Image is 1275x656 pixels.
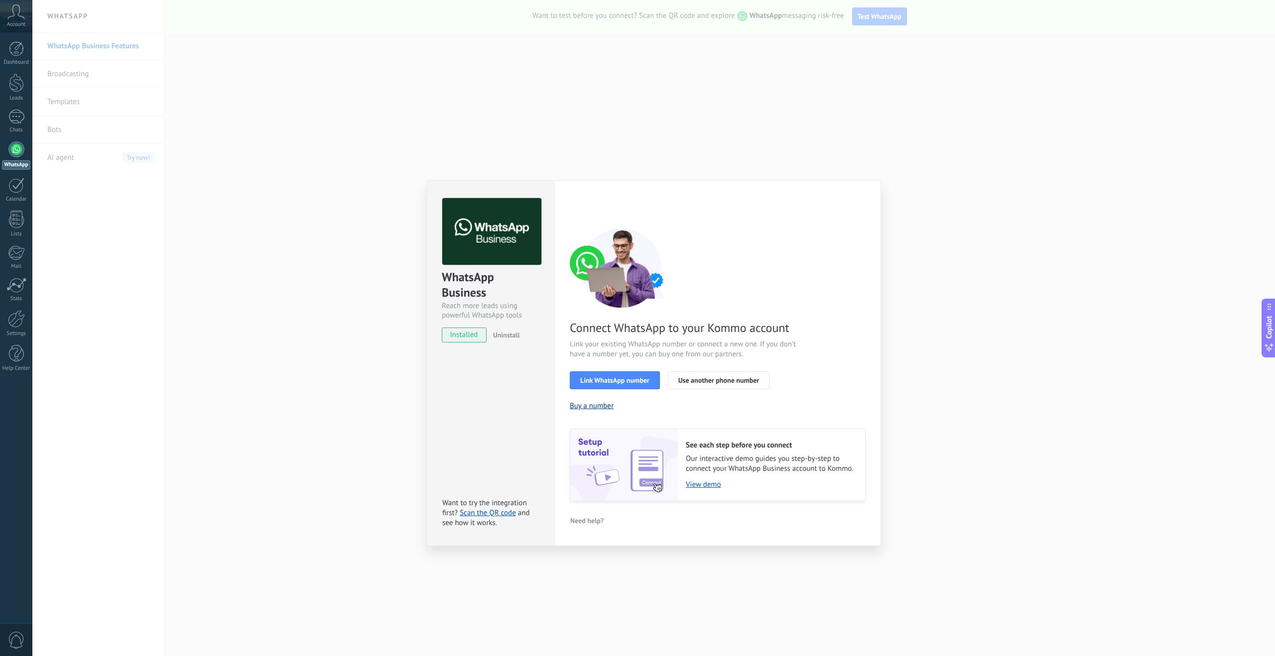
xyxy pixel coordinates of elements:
[2,330,31,337] div: Settings
[686,480,855,489] a: View demo
[678,377,759,384] span: Use another phone number
[570,401,614,411] button: Buy a number
[460,508,516,518] a: Scan the QR code
[442,198,541,265] img: logo_main.png
[2,196,31,203] div: Calendar
[570,371,660,389] button: Link WhatsApp number
[2,231,31,237] div: Lists
[2,160,30,170] div: WhatsApp
[570,517,604,524] span: Need help?
[570,228,674,308] img: connect number
[493,330,520,339] span: Uninstall
[2,127,31,133] div: Chats
[442,328,486,342] span: installed
[442,508,530,528] span: and see how it works.
[442,498,527,518] span: Want to try the integration first?
[2,95,31,102] div: Leads
[2,263,31,270] div: Mail
[2,296,31,302] div: Stats
[580,377,649,384] span: Link WhatsApp number
[2,365,31,372] div: Help Center
[570,339,807,359] span: Link your existing WhatsApp number or connect a new one. If you don’t have a number yet, you can ...
[686,454,855,474] span: Our interactive demo guides you step-by-step to connect your WhatsApp Business account to Kommo.
[7,21,25,28] span: Account
[570,320,807,335] span: Connect WhatsApp to your Kommo account
[1264,316,1274,339] span: Copilot
[489,328,520,342] button: Uninstall
[686,440,855,450] h2: See each step before you connect
[2,59,31,66] div: Dashboard
[668,371,769,389] button: Use another phone number
[570,513,604,528] button: Need help?
[442,269,540,301] div: WhatsApp Business
[442,301,540,320] div: Reach more leads using powerful WhatsApp tools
